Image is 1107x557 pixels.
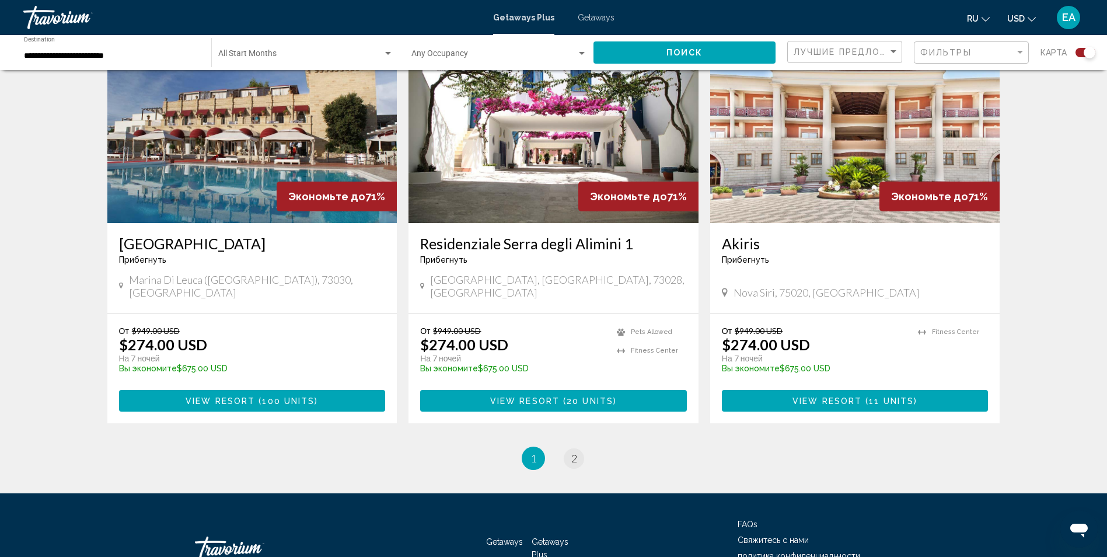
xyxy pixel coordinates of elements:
button: Поиск [593,41,776,63]
img: ii_mei1.jpg [107,36,397,223]
p: $675.00 USD [119,364,374,373]
p: На 7 ночей [119,353,374,364]
span: Вы экономите [722,364,780,373]
p: $274.00 USD [420,336,508,353]
span: ( ) [255,396,318,406]
span: 1 [530,452,536,465]
span: От [722,326,732,336]
button: Change currency [1007,10,1036,27]
span: Поиск [666,48,703,58]
a: [GEOGRAPHIC_DATA] [119,235,386,252]
p: На 7 ночей [722,353,907,364]
span: $949.00 USD [433,326,481,336]
span: 2 [571,452,577,465]
span: Nova Siri, 75020, [GEOGRAPHIC_DATA] [734,286,920,299]
button: View Resort(20 units) [420,390,687,412]
span: View Resort [490,396,560,406]
a: Akiris [722,235,989,252]
a: FAQs [738,520,757,529]
span: Вы экономите [420,364,478,373]
div: 71% [879,182,1000,211]
span: Fitness Center [631,347,678,354]
span: EA [1062,12,1075,23]
a: Residenziale Serra degli Alimini 1 [420,235,687,252]
iframe: Schaltfläche zum Öffnen des Messaging-Fensters [1060,510,1098,548]
p: $675.00 USD [722,364,907,373]
button: View Resort(100 units) [119,390,386,412]
span: Экономьте до [288,190,365,203]
button: Change language [967,10,990,27]
a: Getaways [486,537,523,546]
span: От [119,326,129,336]
p: $274.00 USD [119,336,207,353]
span: ( ) [560,396,617,406]
span: карта [1040,44,1067,61]
span: 11 units [869,396,914,406]
mat-select: Sort by [794,47,899,57]
span: View Resort [792,396,862,406]
span: $949.00 USD [735,326,783,336]
p: $274.00 USD [722,336,810,353]
span: Прибегнуть [722,255,769,264]
div: 71% [277,182,397,211]
ul: Pagination [107,447,1000,470]
a: Getaways [578,13,614,22]
span: Экономьте до [590,190,667,203]
span: Pets Allowed [631,328,672,336]
a: Getaways Plus [493,13,554,22]
span: Лучшие предложения [794,47,917,57]
span: Экономьте до [891,190,968,203]
span: USD [1007,14,1025,23]
button: Filter [914,41,1029,65]
span: Прибегнуть [119,255,166,264]
span: [GEOGRAPHIC_DATA], [GEOGRAPHIC_DATA], 73028, [GEOGRAPHIC_DATA] [430,273,687,299]
span: Вы экономите [119,364,177,373]
span: 20 units [567,396,613,406]
span: $949.00 USD [132,326,180,336]
div: 71% [578,182,699,211]
img: ii_sen1.jpg [408,36,699,223]
a: Свяжитесь с нами [738,535,809,545]
button: User Menu [1053,5,1084,30]
span: ru [967,14,979,23]
span: Фильтры [920,48,972,57]
p: На 7 ночей [420,353,605,364]
span: ( ) [862,396,917,406]
p: $675.00 USD [420,364,605,373]
a: Travorium [23,6,481,29]
span: 100 units [262,396,315,406]
span: Marina di Leuca ([GEOGRAPHIC_DATA]), 73030, [GEOGRAPHIC_DATA] [129,273,385,299]
span: View Resort [186,396,255,406]
span: От [420,326,430,336]
img: ii_aki1.jpg [710,36,1000,223]
span: Fitness Center [932,328,979,336]
span: Прибегнуть [420,255,467,264]
button: View Resort(11 units) [722,390,989,412]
